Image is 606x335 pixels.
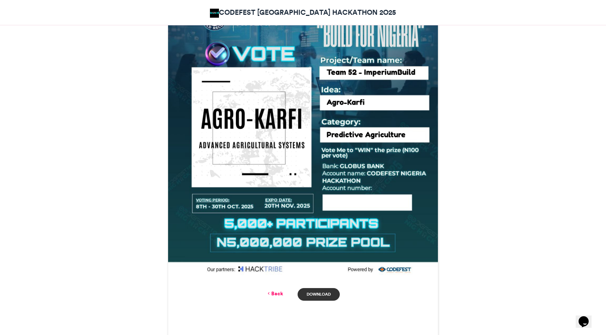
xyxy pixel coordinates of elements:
iframe: chat widget [576,306,599,328]
img: CODEFEST NIGERIA HACKATHON 2025 [210,9,219,18]
a: Back [266,290,283,297]
a: CODEFEST [GEOGRAPHIC_DATA] HACKATHON 2O25 [210,7,396,18]
a: Download [298,288,340,301]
